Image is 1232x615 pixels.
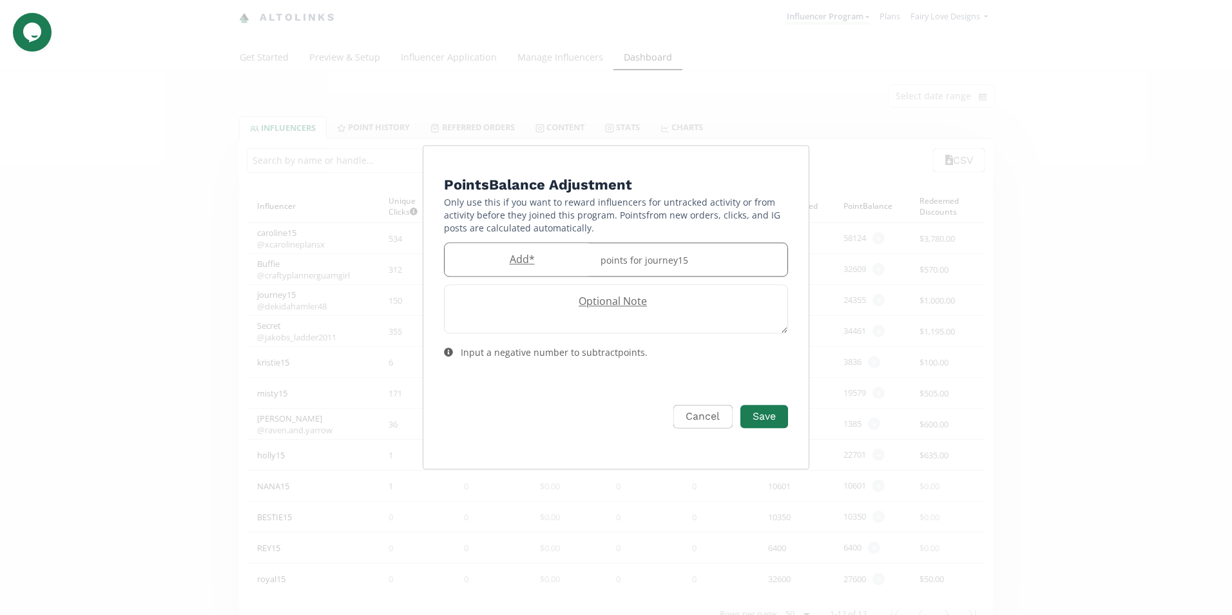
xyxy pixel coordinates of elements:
[444,174,788,196] h4: Points Balance Adjustment
[444,196,788,235] p: Only use this if you want to reward influencers for untracked activity or from activity before th...
[423,145,809,469] div: Edit Program
[740,405,788,429] button: Save
[445,294,775,309] label: Optional Note
[593,243,787,276] div: points for journey15
[445,252,593,267] label: Add *
[461,346,648,359] div: Input a negative number to subtract points .
[13,13,54,52] iframe: chat widget
[673,405,732,429] button: Cancel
